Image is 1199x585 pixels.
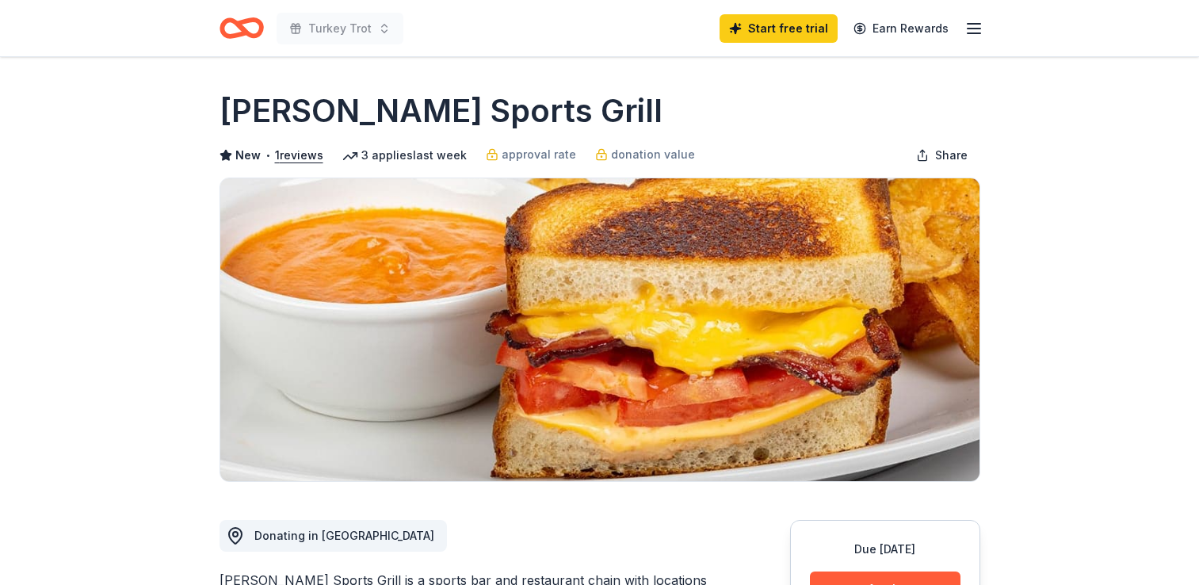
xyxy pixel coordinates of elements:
[220,178,979,481] img: Image for Duffy's Sports Grill
[611,145,695,164] span: donation value
[595,145,695,164] a: donation value
[220,89,663,133] h1: [PERSON_NAME] Sports Grill
[265,149,270,162] span: •
[903,140,980,171] button: Share
[220,10,264,47] a: Home
[810,540,960,559] div: Due [DATE]
[277,13,403,44] button: Turkey Trot
[935,146,968,165] span: Share
[235,146,261,165] span: New
[502,145,576,164] span: approval rate
[844,14,958,43] a: Earn Rewards
[308,19,372,38] span: Turkey Trot
[254,529,434,542] span: Donating in [GEOGRAPHIC_DATA]
[720,14,838,43] a: Start free trial
[275,146,323,165] button: 1reviews
[342,146,467,165] div: 3 applies last week
[486,145,576,164] a: approval rate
